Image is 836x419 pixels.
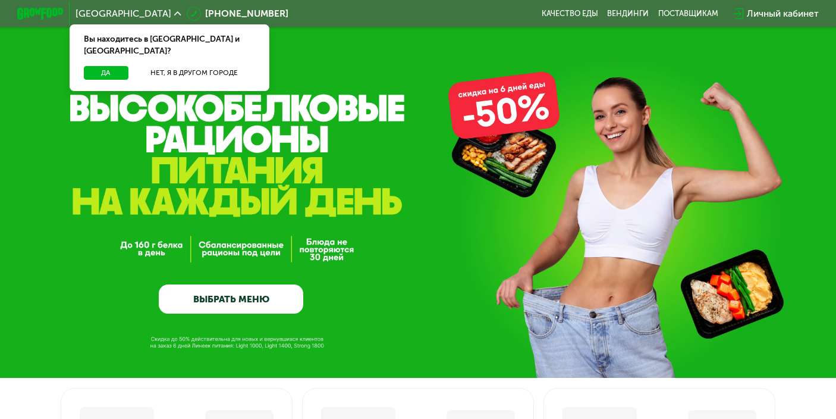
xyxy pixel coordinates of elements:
div: Личный кабинет [747,7,819,20]
span: [GEOGRAPHIC_DATA] [76,9,171,18]
a: ВЫБРАТЬ МЕНЮ [159,284,303,314]
div: поставщикам [658,9,718,18]
a: Качество еды [542,9,598,18]
button: Да [84,66,128,80]
a: [PHONE_NUMBER] [187,7,288,20]
div: Вы находитесь в [GEOGRAPHIC_DATA] и [GEOGRAPHIC_DATA]? [70,24,269,66]
a: Вендинги [607,9,649,18]
button: Нет, я в другом городе [133,66,256,80]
